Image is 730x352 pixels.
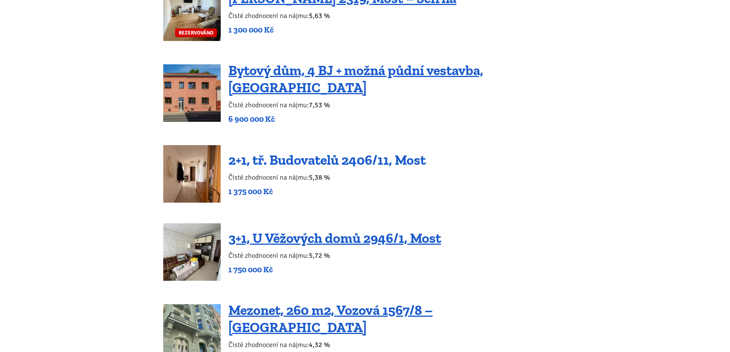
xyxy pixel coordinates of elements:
[228,302,433,336] a: Mezonet, 260 m2, Vozová 1567/8 – [GEOGRAPHIC_DATA]
[228,186,426,197] p: 1 375 000 Kč
[228,339,567,350] p: Čisté zhodnocení na nájmu:
[309,341,330,349] b: 4,32 %
[175,28,217,37] span: REZERVOVÁNO
[228,10,456,21] p: Čisté zhodnocení na nájmu:
[228,264,441,275] p: 1 750 000 Kč
[228,152,426,168] a: 2+1, tř. Budovatelů 2406/11, Most
[228,62,483,96] a: Bytový dům, 4 BJ + možná půdní vestavba, [GEOGRAPHIC_DATA]
[309,173,330,182] b: 5,38 %
[228,100,567,110] p: Čisté zhodnocení na nájmu:
[309,251,330,260] b: 5,72 %
[228,114,567,124] p: 6 900 000 Kč
[309,11,330,20] b: 5,63 %
[228,250,441,261] p: Čisté zhodnocení na nájmu:
[228,230,441,246] a: 3+1, U Věžových domů 2946/1, Most
[309,101,330,109] b: 7,53 %
[228,172,426,183] p: Čisté zhodnocení na nájmu:
[228,25,456,35] p: 1 300 000 Kč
